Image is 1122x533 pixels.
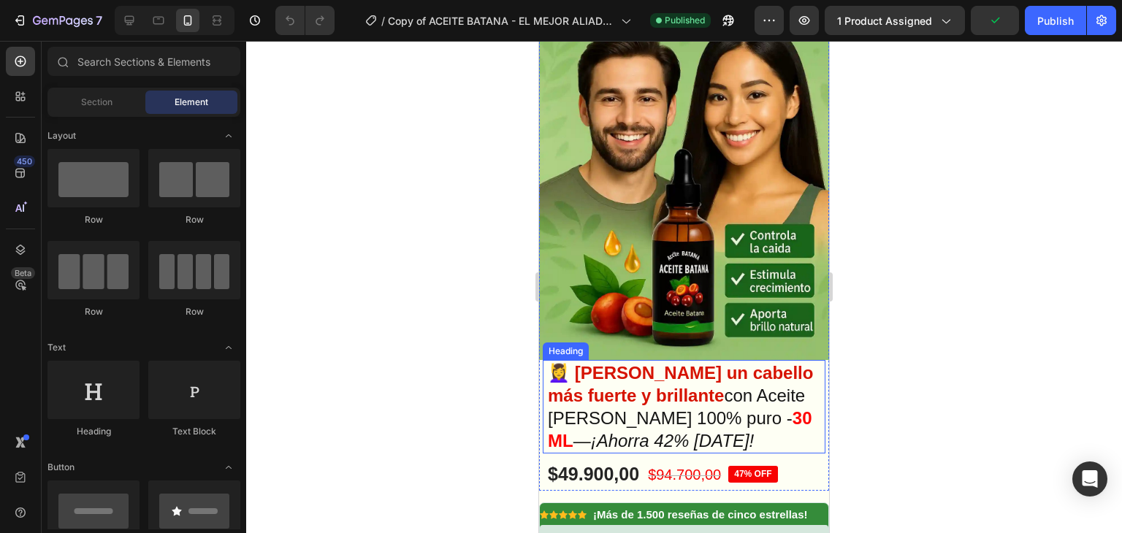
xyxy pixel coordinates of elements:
span: Published [665,14,705,27]
iframe: Design area [539,41,829,533]
span: Layout [47,129,76,142]
span: 1 product assigned [837,13,932,28]
button: 1 product assigned [825,6,965,35]
div: Row [47,213,140,226]
span: Toggle open [217,124,240,147]
span: / [381,13,385,28]
span: Toggle open [217,336,240,359]
span: Copy of ACEITE BATANA - EL MEJOR ALIADO PARA TU CABELLO - 100% NATURAL. [388,13,615,28]
div: Heading [47,425,140,438]
i: En solo semanas, mi cabello dejó de caerse, está más suave y con un brillo increíble. ¡Lo amo! [9,491,270,513]
div: Text Block [148,425,240,438]
div: Undo/Redo [275,6,335,35]
div: Row [148,213,240,226]
span: Button [47,461,75,474]
p: 7 [96,12,102,29]
span: Text [47,341,66,354]
button: Publish [1025,6,1086,35]
div: Beta [11,267,35,279]
span: Element [175,96,208,109]
div: 450 [14,156,35,167]
div: Row [148,305,240,318]
input: Search Sections & Elements [47,47,240,76]
div: Row [47,305,140,318]
div: Open Intercom Messenger [1072,461,1107,496]
span: Toggle open [217,456,240,479]
span: Section [81,96,112,109]
button: 7 [6,6,109,35]
div: Publish [1037,13,1074,28]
